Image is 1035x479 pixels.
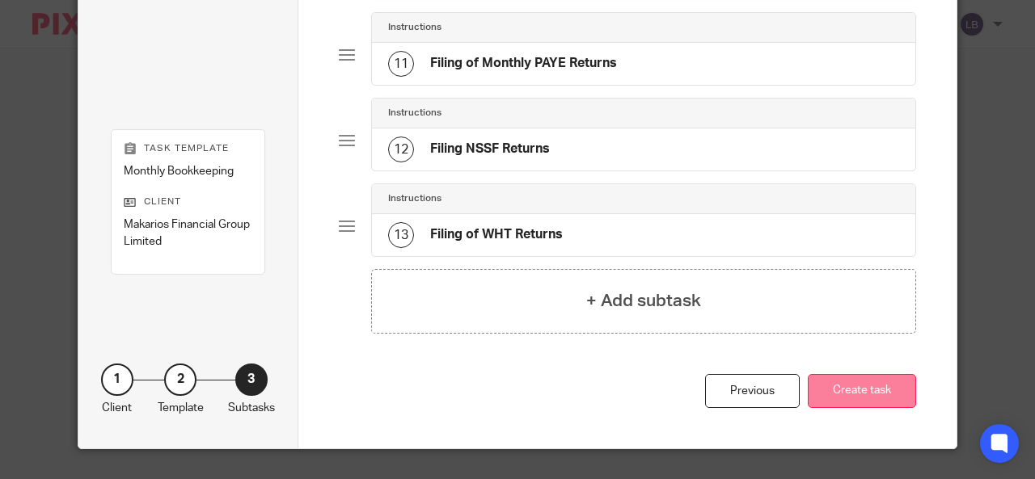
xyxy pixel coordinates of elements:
[586,288,701,313] h4: + Add subtask
[430,141,550,158] h4: Filing NSSF Returns
[101,363,133,396] div: 1
[124,216,252,250] p: Makarios Financial Group Limited
[388,107,441,120] h4: Instructions
[388,192,441,205] h4: Instructions
[388,51,414,77] div: 11
[164,363,196,396] div: 2
[124,142,252,155] p: Task template
[158,400,204,416] p: Template
[430,226,563,243] h4: Filing of WHT Returns
[705,374,800,409] div: Previous
[430,55,617,72] h4: Filing of Monthly PAYE Returns
[102,400,132,416] p: Client
[388,137,414,162] div: 12
[388,21,441,34] h4: Instructions
[228,400,275,416] p: Subtasks
[124,163,252,179] p: Monthly Bookkeeping
[388,222,414,248] div: 13
[124,195,252,208] p: Client
[808,374,916,409] button: Create task
[235,363,268,396] div: 3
